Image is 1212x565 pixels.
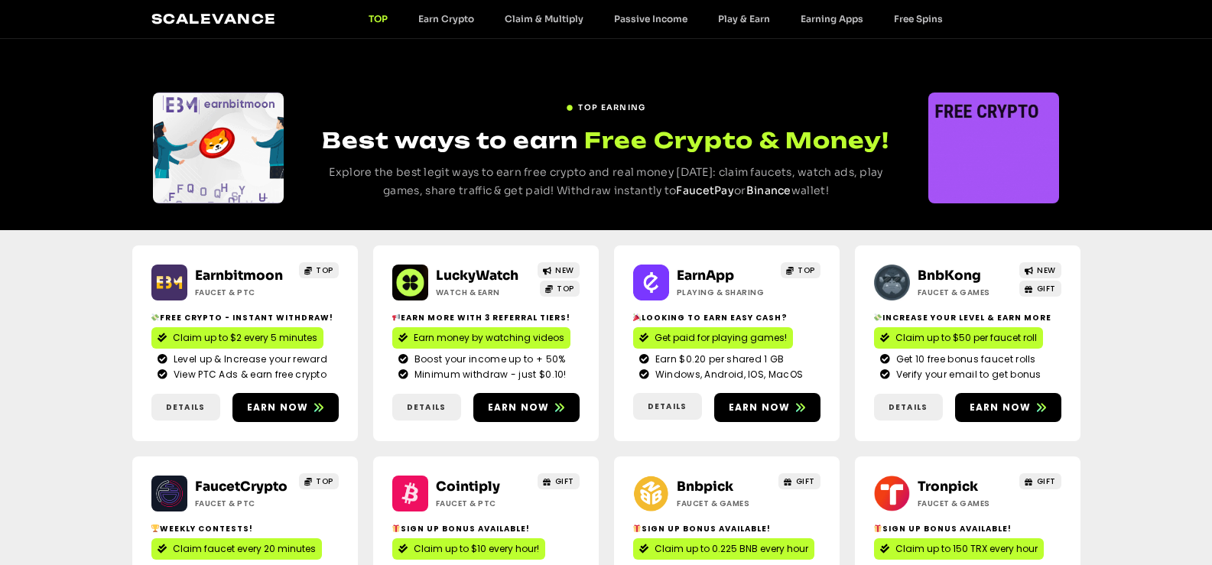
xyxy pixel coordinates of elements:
[889,401,928,413] span: Details
[584,125,889,155] span: Free Crypto & Money!
[392,313,400,321] img: 📢
[195,498,291,509] h2: Faucet & PTC
[633,393,702,420] a: Details
[648,401,687,412] span: Details
[153,93,284,203] div: Slides
[473,393,580,422] a: Earn now
[746,183,791,197] a: Binance
[1037,283,1056,294] span: GIFT
[874,313,882,321] img: 💸
[195,287,291,298] h2: Faucet & PTC
[633,327,793,349] a: Get paid for playing games!
[655,542,808,556] span: Claim up to 0.225 BNB every hour
[599,13,703,24] a: Passive Income
[488,401,550,414] span: Earn now
[1037,476,1056,487] span: GIFT
[151,312,339,323] h2: Free crypto - Instant withdraw!
[676,183,734,197] a: FaucetPay
[874,394,943,421] a: Details
[173,542,316,556] span: Claim faucet every 20 minutes
[798,265,815,276] span: TOP
[677,268,734,284] a: EarnApp
[1019,262,1061,278] a: NEW
[392,524,400,532] img: 🎁
[918,287,1013,298] h2: Faucet & Games
[955,393,1061,422] a: Earn now
[151,313,159,321] img: 💸
[785,13,879,24] a: Earning Apps
[633,523,820,534] h2: Sign Up Bonus Available!
[195,268,283,284] a: Earnbitmoon
[874,524,882,532] img: 🎁
[392,523,580,534] h2: Sign up bonus available!
[1019,281,1061,297] a: GIFT
[1037,265,1056,276] span: NEW
[299,473,339,489] a: TOP
[151,11,277,27] a: Scalevance
[247,401,309,414] span: Earn now
[403,13,489,24] a: Earn Crypto
[874,312,1061,323] h2: Increase your level & earn more
[407,401,446,413] span: Details
[151,523,339,534] h2: Weekly contests!
[651,352,785,366] span: Earn $0.20 per shared 1 GB
[411,352,566,366] span: Boost your income up to + 50%
[892,352,1036,366] span: Get 10 free bonus faucet rolls
[651,368,803,382] span: Windows, Android, IOS, MacOS
[703,13,785,24] a: Play & Earn
[151,327,323,349] a: Claim up to $2 every 5 minutes
[566,96,645,113] a: TOP EARNING
[677,498,772,509] h2: Faucet & Games
[555,476,574,487] span: GIFT
[540,281,580,297] a: TOP
[928,93,1059,203] div: Slides
[796,476,815,487] span: GIFT
[555,265,574,276] span: NEW
[414,331,564,345] span: Earn money by watching videos
[195,479,288,495] a: FaucetCrypto
[781,262,820,278] a: TOP
[970,401,1032,414] span: Earn now
[392,538,545,560] a: Claim up to $10 every hour!
[312,164,900,200] p: Explore the best legit ways to earn free crypto and real money [DATE]: claim faucets, watch ads, ...
[538,473,580,489] a: GIFT
[353,13,958,24] nav: Menu
[316,476,333,487] span: TOP
[633,312,820,323] h2: Looking to Earn Easy Cash?
[633,524,641,532] img: 🎁
[322,127,578,154] span: Best ways to earn
[895,542,1038,556] span: Claim up to 150 TRX every hour
[729,401,791,414] span: Earn now
[436,268,518,284] a: LuckyWatch
[677,479,733,495] a: Bnbpick
[578,102,645,113] span: TOP EARNING
[436,479,500,495] a: Cointiply
[170,352,327,366] span: Level up & Increase your reward
[436,287,531,298] h2: Watch & Earn
[170,368,327,382] span: View PTC Ads & earn free crypto
[232,393,339,422] a: Earn now
[436,498,531,509] h2: Faucet & PTC
[892,368,1041,382] span: Verify your email to get bonus
[151,538,322,560] a: Claim faucet every 20 minutes
[414,542,539,556] span: Claim up to $10 every hour!
[353,13,403,24] a: TOP
[166,401,205,413] span: Details
[633,313,641,321] img: 🎉
[411,368,567,382] span: Minimum withdraw - just $0.10!
[874,538,1044,560] a: Claim up to 150 TRX every hour
[714,393,820,422] a: Earn now
[557,283,574,294] span: TOP
[1019,473,1061,489] a: GIFT
[392,394,461,421] a: Details
[392,312,580,323] h2: Earn more with 3 referral Tiers!
[316,265,333,276] span: TOP
[918,498,1013,509] h2: Faucet & Games
[895,331,1037,345] span: Claim up to $50 per faucet roll
[918,268,981,284] a: BnbKong
[151,524,159,532] img: 🏆
[874,523,1061,534] h2: Sign Up Bonus Available!
[655,331,787,345] span: Get paid for playing games!
[918,479,978,495] a: Tronpick
[538,262,580,278] a: NEW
